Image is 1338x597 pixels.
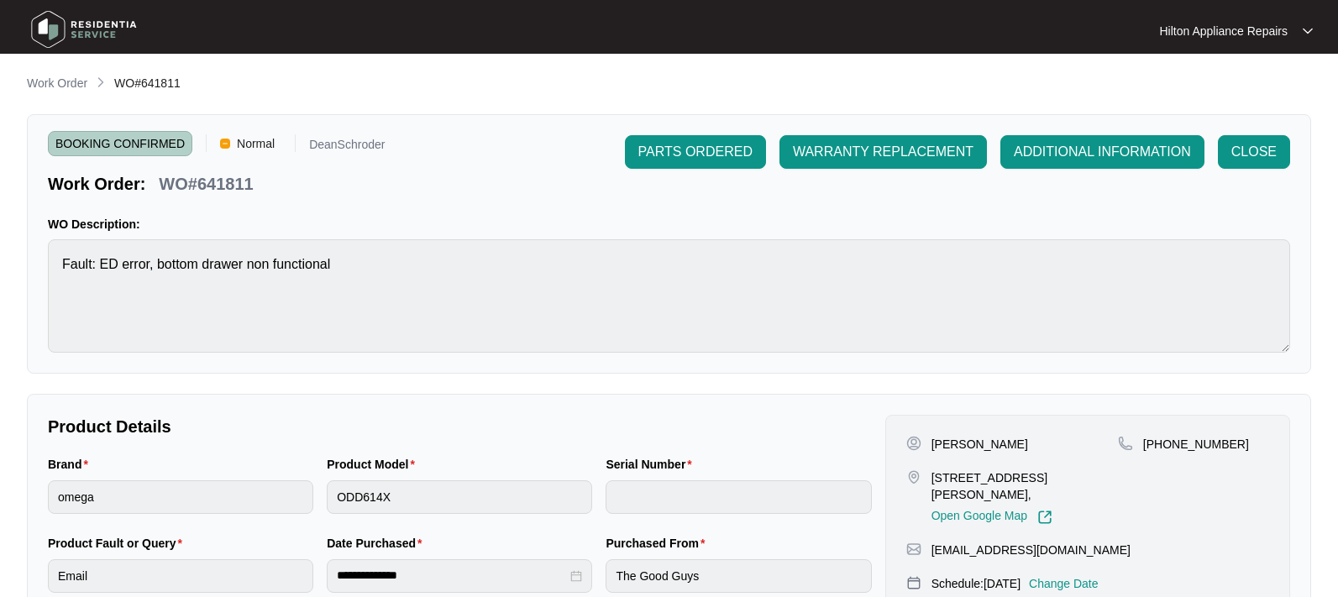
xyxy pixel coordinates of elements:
[48,131,192,156] span: BOOKING CONFIRMED
[48,172,145,196] p: Work Order:
[931,575,1021,592] p: Schedule: [DATE]
[1159,23,1288,39] p: Hilton Appliance Repairs
[1000,135,1204,169] button: ADDITIONAL INFORMATION
[94,76,108,89] img: chevron-right
[159,172,253,196] p: WO#641811
[1231,142,1277,162] span: CLOSE
[638,142,753,162] span: PARTS ORDERED
[606,559,871,593] input: Purchased From
[48,456,95,473] label: Brand
[625,135,766,169] button: PARTS ORDERED
[48,559,313,593] input: Product Fault or Query
[606,480,871,514] input: Serial Number
[906,575,921,590] img: map-pin
[27,75,87,92] p: Work Order
[606,535,711,552] label: Purchased From
[931,510,1052,525] a: Open Google Map
[779,135,987,169] button: WARRANTY REPLACEMENT
[337,567,567,584] input: Date Purchased
[906,436,921,451] img: user-pin
[1037,510,1052,525] img: Link-External
[1303,27,1313,35] img: dropdown arrow
[1014,142,1191,162] span: ADDITIONAL INFORMATION
[931,436,1028,453] p: [PERSON_NAME]
[48,480,313,514] input: Brand
[24,75,91,93] a: Work Order
[48,415,872,438] p: Product Details
[606,456,698,473] label: Serial Number
[793,142,973,162] span: WARRANTY REPLACEMENT
[906,469,921,484] img: map-pin
[906,542,921,557] img: map-pin
[230,131,281,156] span: Normal
[327,480,592,514] input: Product Model
[1118,436,1133,451] img: map-pin
[931,469,1118,503] p: [STREET_ADDRESS][PERSON_NAME],
[327,535,428,552] label: Date Purchased
[1218,135,1290,169] button: CLOSE
[327,456,422,473] label: Product Model
[220,139,230,149] img: Vercel Logo
[1143,436,1249,453] p: [PHONE_NUMBER]
[48,535,189,552] label: Product Fault or Query
[48,216,1290,233] p: WO Description:
[309,139,385,156] p: DeanSchroder
[48,239,1290,353] textarea: Fault: ED error, bottom drawer non functional
[931,542,1131,558] p: [EMAIL_ADDRESS][DOMAIN_NAME]
[114,76,181,90] span: WO#641811
[25,4,143,55] img: residentia service logo
[1029,575,1099,592] p: Change Date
